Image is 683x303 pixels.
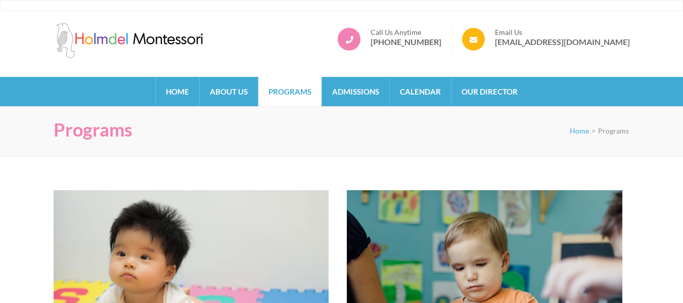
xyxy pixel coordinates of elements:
a: Home [156,77,199,106]
a: Programs [258,77,322,106]
a: [EMAIL_ADDRESS][DOMAIN_NAME] [495,37,630,47]
span: > [591,126,596,135]
a: [PHONE_NUMBER] [371,37,441,47]
a: Admissions [322,77,389,106]
a: Home [570,126,589,135]
a: Our Director [451,77,528,106]
h1: Programs [54,119,132,141]
a: About Us [200,77,258,106]
span: Email Us [495,28,630,37]
span: Call Us Anytime [371,28,441,37]
a: Calendar [390,77,451,106]
img: Holmdel Montessori School [54,23,205,58]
